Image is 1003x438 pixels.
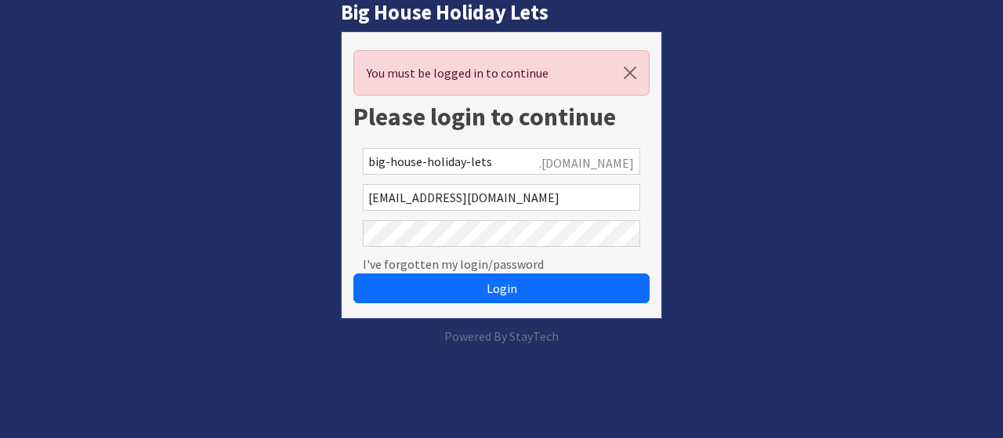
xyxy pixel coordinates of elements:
[487,281,517,296] span: Login
[341,327,663,346] p: Powered By StayTech
[353,50,650,96] div: You must be logged in to continue
[353,273,650,303] button: Login
[363,184,641,211] input: Email
[363,255,544,273] a: I've forgotten my login/password
[353,102,650,132] h1: Please login to continue
[363,148,641,175] input: Account Reference
[539,154,634,172] span: .[DOMAIN_NAME]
